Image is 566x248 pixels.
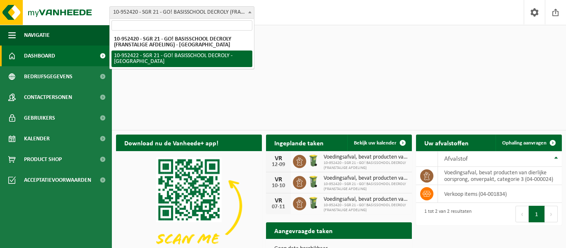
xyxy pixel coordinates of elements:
a: Ophaling aanvragen [496,135,561,151]
span: 10-952420 - SGR 21 - GO! BASISSCHOOL DECROLY (FRANSTALIGE AFDELING) - RONSE [109,6,254,19]
img: WB-0140-HPE-GN-50 [306,196,320,210]
span: Ophaling aanvragen [502,140,547,146]
div: 07-11 [270,204,287,210]
td: verkoop items (04-001834) [438,185,562,203]
span: Voedingsafval, bevat producten van dierlijke oorsprong, onverpakt, categorie 3 [324,154,408,161]
span: Bedrijfsgegevens [24,66,73,87]
h2: Aangevraagde taken [266,222,341,238]
div: VR [270,155,287,162]
button: Previous [515,206,529,222]
span: 10-952420 - SGR 21 - GO! BASISSCHOOL DECROLY (FRANSTALIGE AFDELING) - RONSE [110,7,254,18]
img: WB-0140-HPE-GN-50 [306,175,320,189]
h2: Ingeplande taken [266,135,332,151]
div: 12-09 [270,162,287,168]
span: 10-952420 - SGR 21 - GO! BASISSCHOOL DECROLY (FRANSTALIGE AFDELING) [324,161,408,171]
span: Voedingsafval, bevat producten van dierlijke oorsprong, onverpakt, categorie 3 [324,196,408,203]
span: Navigatie [24,25,50,46]
button: Next [545,206,558,222]
span: Afvalstof [444,156,468,162]
td: voedingsafval, bevat producten van dierlijke oorsprong, onverpakt, categorie 3 (04-000024) [438,167,562,185]
span: Acceptatievoorwaarden [24,170,91,190]
div: 1 tot 2 van 2 resultaten [420,205,472,223]
h2: Uw afvalstoffen [416,135,477,151]
div: 10-10 [270,183,287,189]
li: 10-952422 - SGR 21 - GO! BASISSCHOOL DECROLY - [GEOGRAPHIC_DATA] [111,51,252,67]
span: Dashboard [24,46,55,66]
span: Bekijk uw kalender [354,140,397,146]
li: 10-952420 - SGR 21 - GO! BASISSCHOOL DECROLY (FRANSTALIGE AFDELING) - [GEOGRAPHIC_DATA] [111,34,252,51]
span: 10-952420 - SGR 21 - GO! BASISSCHOOL DECROLY (FRANSTALIGE AFDELING) [324,182,408,192]
span: Voedingsafval, bevat producten van dierlijke oorsprong, onverpakt, categorie 3 [324,175,408,182]
button: 1 [529,206,545,222]
span: Contactpersonen [24,87,72,108]
span: Kalender [24,128,50,149]
div: VR [270,176,287,183]
h2: Download nu de Vanheede+ app! [116,135,227,151]
span: 10-952420 - SGR 21 - GO! BASISSCHOOL DECROLY (FRANSTALIGE AFDELING) [324,203,408,213]
img: WB-0140-HPE-GN-50 [306,154,320,168]
span: Gebruikers [24,108,55,128]
a: Bekijk uw kalender [347,135,411,151]
span: Product Shop [24,149,62,170]
div: VR [270,197,287,204]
